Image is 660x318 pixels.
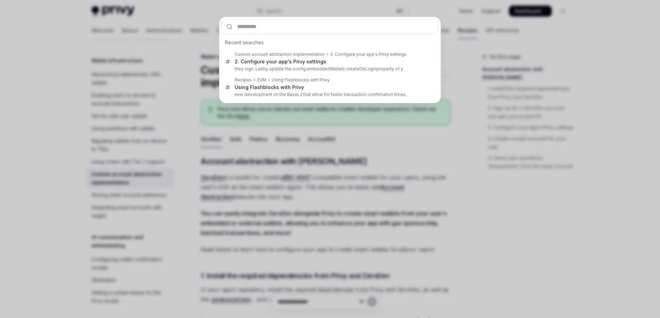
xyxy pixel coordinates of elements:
div: 2. Configure your app's Privy settings [235,59,326,65]
p: they sign. Lastly, update the config.embeddedWallets. property of y [235,66,424,72]
div: Recipes [235,77,252,83]
p: new development on the Base [235,92,424,97]
div: Using Flashblocks with Privy [272,77,330,83]
b: L2 that allow for faster transaction confirmation times, [297,92,407,97]
div: 2. Configure your app's Privy settings [330,52,407,57]
b: createOnLogin [346,66,376,71]
div: Using Flashblocks with Privy [235,84,304,90]
div: Custom account abstraction implementation [235,52,325,57]
span: Recent searches [225,39,264,46]
div: EVM [257,77,266,83]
